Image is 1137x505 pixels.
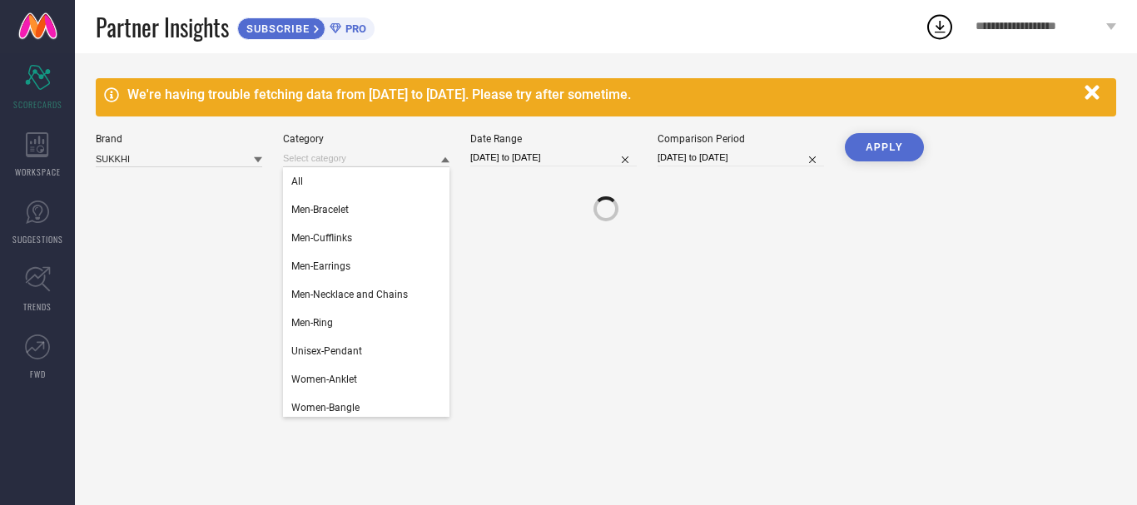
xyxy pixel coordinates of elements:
[283,224,449,252] div: Men-Cufflinks
[470,149,637,166] input: Select date range
[283,365,449,394] div: Women-Anklet
[291,402,360,413] span: Women-Bangle
[96,10,229,44] span: Partner Insights
[291,317,333,329] span: Men-Ring
[96,133,262,145] div: Brand
[283,252,449,280] div: Men-Earrings
[658,133,824,145] div: Comparison Period
[470,133,637,145] div: Date Range
[925,12,955,42] div: Open download list
[845,133,924,161] button: APPLY
[291,374,357,385] span: Women-Anklet
[341,22,366,35] span: PRO
[15,166,61,178] span: WORKSPACE
[291,176,303,187] span: All
[283,167,449,196] div: All
[291,232,352,244] span: Men-Cufflinks
[12,233,63,245] span: SUGGESTIONS
[283,280,449,309] div: Men-Necklace and Chains
[283,196,449,224] div: Men-Bracelet
[291,204,349,215] span: Men-Bracelet
[658,149,824,166] input: Select comparison period
[283,133,449,145] div: Category
[237,13,375,40] a: SUBSCRIBEPRO
[291,345,362,357] span: Unisex-Pendant
[13,98,62,111] span: SCORECARDS
[127,87,1076,102] div: We're having trouble fetching data from [DATE] to [DATE]. Please try after sometime.
[283,337,449,365] div: Unisex-Pendant
[283,394,449,422] div: Women-Bangle
[291,260,350,272] span: Men-Earrings
[30,368,46,380] span: FWD
[23,300,52,313] span: TRENDS
[283,309,449,337] div: Men-Ring
[238,22,314,35] span: SUBSCRIBE
[283,150,449,167] input: Select category
[291,289,408,300] span: Men-Necklace and Chains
